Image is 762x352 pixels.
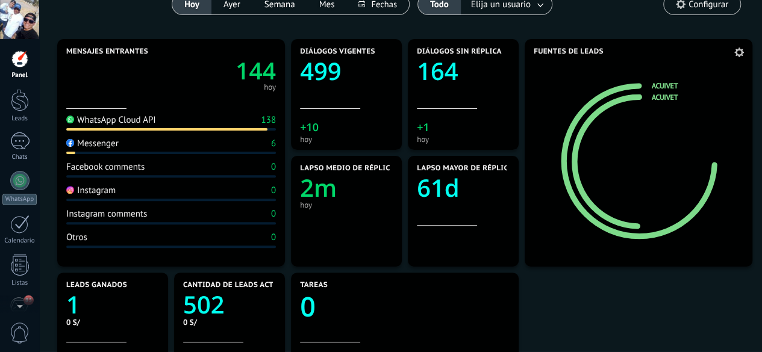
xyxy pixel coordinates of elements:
[2,279,37,287] div: Listas
[66,161,145,173] div: Facebook comments
[66,185,116,196] div: Instagram
[66,281,127,289] span: Leads ganados
[2,194,37,205] div: WhatsApp
[66,186,74,194] img: Instagram
[66,116,74,123] img: WhatsApp Cloud API
[300,48,375,56] span: Diálogos vigentes
[417,120,429,135] text: +1
[417,171,510,204] a: 61d
[271,161,276,173] div: 0
[66,317,159,327] div: 0 S/
[300,200,393,209] div: hoy
[300,135,393,144] div: hoy
[300,54,342,87] text: 499
[66,48,148,56] span: Mensajes entrantes
[66,138,119,149] div: Messenger
[183,317,276,327] div: 0 S/
[300,288,316,325] text: 0
[300,171,337,204] text: 2m
[651,93,678,102] a: AcuiVet
[2,153,37,161] div: Chats
[264,84,276,90] div: hoy
[417,135,510,144] div: hoy
[534,48,604,56] span: Fuentes de leads
[651,81,678,90] a: ACUIVET
[66,114,156,126] div: WhatsApp Cloud API
[417,48,502,56] span: Diálogos sin réplica
[171,55,276,87] a: 144
[236,55,276,87] text: 144
[300,281,328,289] span: Tareas
[66,288,80,321] text: 1
[271,138,276,149] div: 6
[300,288,510,325] a: 0
[66,208,147,220] div: Instagram comments
[183,288,276,321] a: 502
[417,54,458,87] text: 164
[183,288,225,321] text: 502
[66,232,87,243] div: Otros
[271,232,276,243] div: 0
[183,281,291,289] span: Cantidad de leads activos
[66,288,159,321] a: 1
[417,171,460,204] text: 61d
[2,237,37,245] div: Calendario
[261,114,276,126] div: 138
[300,164,395,173] span: Lapso medio de réplica
[417,164,513,173] span: Lapso mayor de réplica
[300,120,319,135] text: +10
[271,185,276,196] div: 0
[2,72,37,79] div: Panel
[271,208,276,220] div: 0
[66,139,74,147] img: Messenger
[2,115,37,123] div: Leads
